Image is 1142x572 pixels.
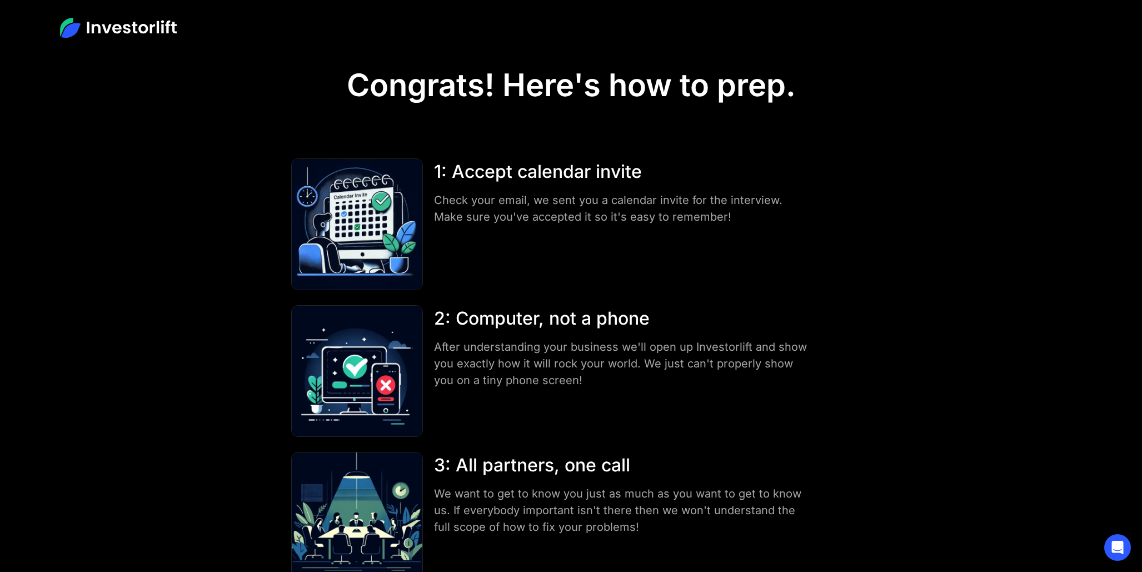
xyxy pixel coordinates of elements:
[434,452,810,479] div: 3: All partners, one call
[434,305,810,332] div: 2: Computer, not a phone
[434,485,810,535] div: We want to get to know you just as much as you want to get to know us. If everybody important isn...
[1104,534,1131,561] div: Open Intercom Messenger
[434,158,810,185] div: 1: Accept calendar invite
[434,339,810,389] div: After understanding your business we'll open up Investorlift and show you exactly how it will roc...
[347,67,796,104] h1: Congrats! Here's how to prep.
[434,192,810,225] div: Check your email, we sent you a calendar invite for the interview. Make sure you've accepted it s...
